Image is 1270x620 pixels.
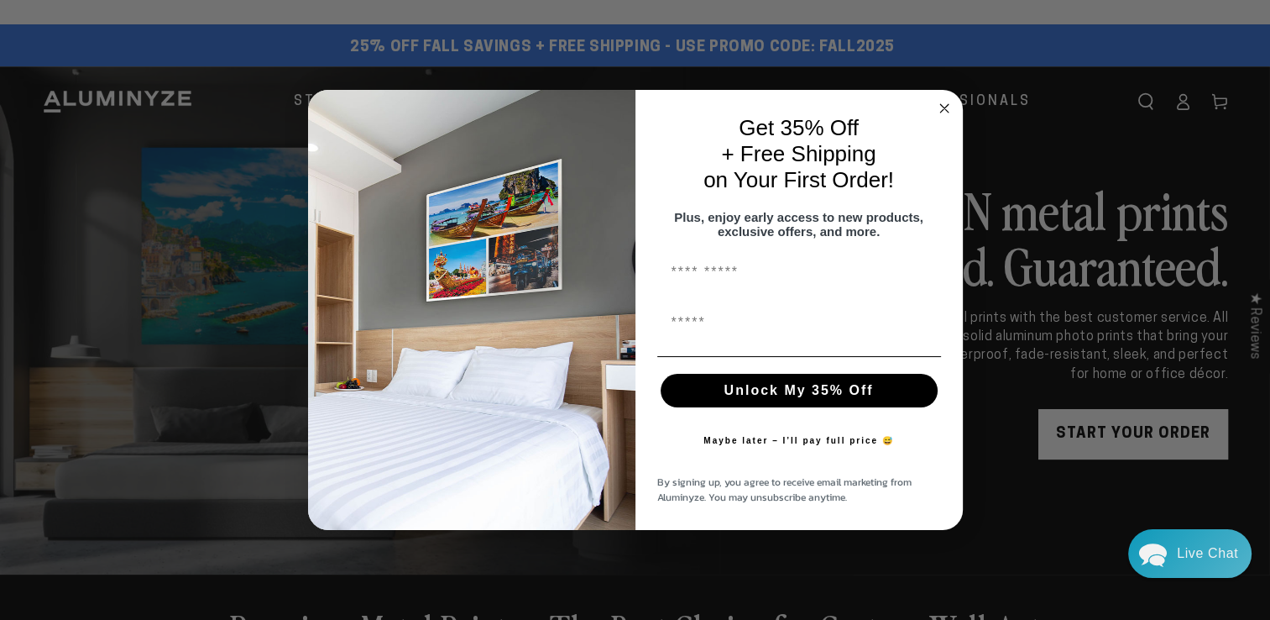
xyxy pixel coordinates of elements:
span: Get 35% Off [739,115,859,140]
div: Contact Us Directly [1177,529,1238,578]
button: Unlock My 35% Off [661,374,938,407]
img: 728e4f65-7e6c-44e2-b7d1-0292a396982f.jpeg [308,90,635,530]
img: underline [657,356,941,357]
button: Maybe later – I’ll pay full price 😅 [695,424,902,458]
button: Close dialog [934,98,954,118]
span: on Your First Order! [703,167,894,192]
div: Chat widget toggle [1128,529,1252,578]
span: + Free Shipping [721,141,875,166]
span: By signing up, you agree to receive email marketing from Aluminyze. You may unsubscribe anytime. [657,475,912,505]
span: Plus, enjoy early access to new products, exclusive offers, and more. [674,210,923,239]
